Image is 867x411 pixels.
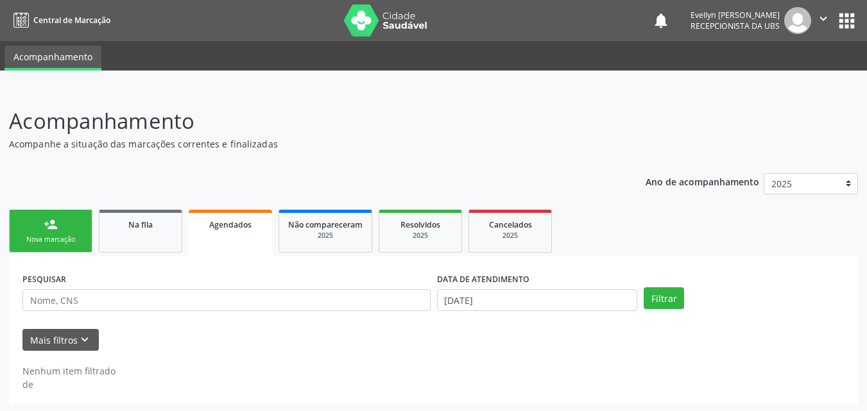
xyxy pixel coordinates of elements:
p: Acompanhamento [9,105,603,137]
p: Acompanhe a situação das marcações correntes e finalizadas [9,137,603,151]
div: Evellyn [PERSON_NAME] [691,10,780,21]
span: Na fila [128,219,153,230]
button: apps [836,10,858,32]
button:  [811,7,836,34]
span: Central de Marcação [33,15,110,26]
span: Resolvidos [400,219,440,230]
div: 2025 [478,231,542,240]
label: DATA DE ATENDIMENTO [437,269,529,289]
div: 2025 [388,231,452,240]
a: Central de Marcação [9,10,110,31]
button: Filtrar [644,287,684,309]
div: Nova marcação [19,235,83,244]
span: Recepcionista da UBS [691,21,780,31]
i: keyboard_arrow_down [78,333,92,347]
img: img [784,7,811,34]
label: PESQUISAR [22,269,66,289]
div: person_add [44,217,58,231]
i:  [816,12,830,26]
div: de [22,378,116,391]
span: Não compareceram [288,219,363,230]
button: Mais filtroskeyboard_arrow_down [22,329,99,351]
p: Ano de acompanhamento [646,173,759,189]
input: Nome, CNS [22,289,431,311]
span: Cancelados [489,219,532,230]
button: notifications [652,12,670,29]
div: 2025 [288,231,363,240]
a: Acompanhamento [4,46,101,71]
input: Selecione um intervalo [437,289,638,311]
span: Agendados [209,219,252,230]
div: Nenhum item filtrado [22,364,116,378]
